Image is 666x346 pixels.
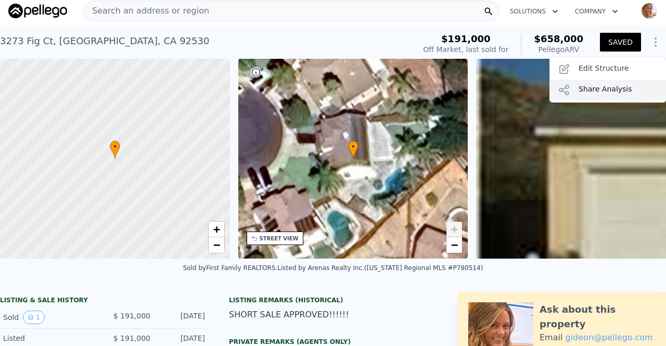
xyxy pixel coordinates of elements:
a: Zoom out [209,237,224,253]
div: [DATE] [159,333,205,343]
a: gideon@pellego.com [565,332,652,342]
div: • [348,140,358,159]
span: • [110,142,120,151]
a: Zoom in [446,222,462,237]
div: Ask about this property [540,302,656,331]
span: • [348,142,358,151]
span: + [213,223,220,236]
div: Pellego ARV [534,44,583,55]
div: Show Options [549,57,666,102]
span: Search an address or region [84,5,209,17]
span: $658,000 [534,33,583,44]
div: Sold [3,311,96,324]
button: SAVED [600,33,641,52]
div: Listed by Arenas Realty Inc. ([US_STATE] Regional MLS #P780514) [277,264,483,272]
button: Company [567,2,626,21]
button: View historical data [23,311,45,324]
div: • [110,140,120,159]
div: [DATE] [159,311,205,324]
div: Share Analysis [549,80,666,100]
span: $ 191,000 [113,312,150,320]
span: − [451,238,458,251]
button: Show Options [645,32,666,53]
button: Solutions [502,2,567,21]
span: + [451,223,458,236]
span: − [213,238,220,251]
div: Sold by First Family REALTORS . [183,264,278,272]
div: Listed [3,333,96,343]
img: avatar [641,3,658,19]
span: $191,000 [441,33,491,44]
div: STREET VIEW [260,235,299,242]
div: Listing Remarks (Historical) [229,296,437,304]
a: Zoom in [209,222,224,237]
div: Edit Structure [549,59,666,80]
img: Pellego [8,4,67,18]
div: SHORT SALE APPROVED!!!!!! [229,309,437,321]
span: $ 191,000 [113,334,150,342]
a: Zoom out [446,237,462,253]
div: Off Market, last sold for [423,44,508,55]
